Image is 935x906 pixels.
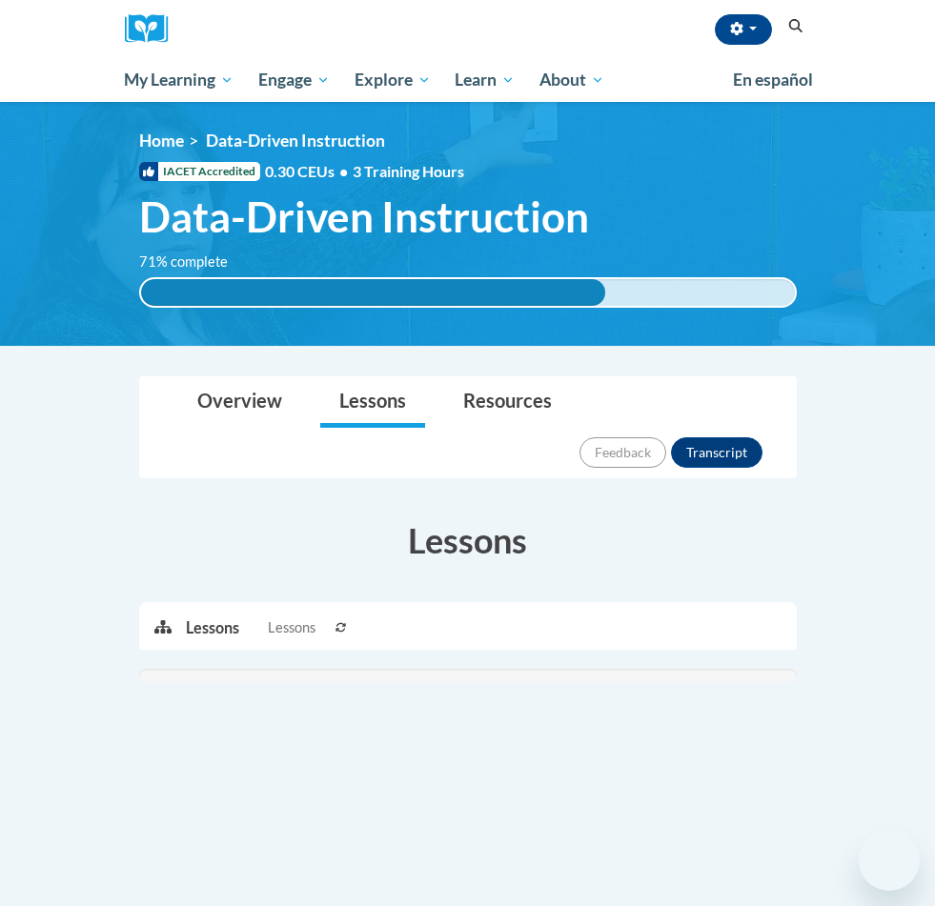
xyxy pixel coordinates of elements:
a: Cox Campus [125,14,182,44]
button: Feedback [579,437,666,468]
span: 3 Training Hours [353,162,464,180]
a: En español [721,60,825,100]
div: Main menu [111,58,825,102]
button: Transcript [671,437,762,468]
div: 71% complete [141,279,605,306]
span: IACET Accredited [139,162,260,181]
a: Resources [444,377,571,428]
a: Home [139,131,184,151]
button: Search [782,15,810,38]
label: 71% complete [139,252,249,272]
span: Data-Driven Instruction [206,131,385,151]
span: Data-Driven Instruction [139,191,589,242]
span: Explore [355,69,431,91]
span: My Learning [124,69,234,91]
span: Learn [455,69,515,91]
img: Logo brand [125,14,182,44]
button: Account Settings [715,14,772,45]
a: My Learning [112,58,247,102]
a: About [527,58,617,102]
span: Engage [258,69,330,91]
span: About [539,69,604,91]
a: Engage [246,58,342,102]
span: Lessons [268,617,315,638]
iframe: Button to launch messaging window [859,830,920,891]
h3: Lessons [139,516,797,564]
a: Overview [178,377,301,428]
span: 0.30 CEUs [265,161,353,182]
span: • [339,162,348,180]
a: Learn [442,58,527,102]
span: En español [733,70,813,90]
a: Explore [342,58,443,102]
p: Lessons [186,617,239,638]
a: Lessons [320,377,425,428]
